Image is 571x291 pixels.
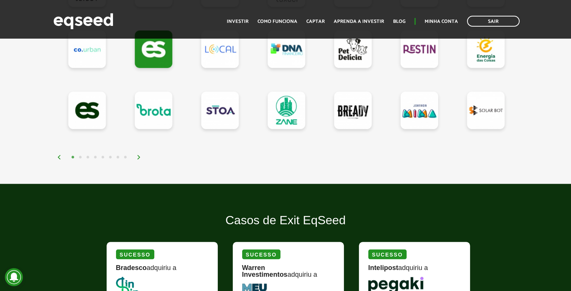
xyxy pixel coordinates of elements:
img: EqSeed [53,11,113,31]
button: 5 of 4 [99,154,107,161]
a: DNA Financeiro [268,30,305,68]
button: 8 of 4 [122,154,129,161]
a: Bready [334,91,372,129]
a: Minha conta [425,19,458,24]
button: 6 of 4 [107,154,114,161]
div: adquiriu a [116,264,208,277]
a: Sair [467,16,520,27]
a: Co.Urban [68,30,106,68]
a: Brota Company [135,91,172,129]
button: 7 of 4 [114,154,122,161]
button: 1 of 4 [69,154,77,161]
a: Restin [401,30,438,68]
strong: Bradesco [116,264,147,271]
a: EqSeed [68,91,106,129]
a: Testando Contrato [135,30,172,68]
a: Como funciona [258,19,297,24]
div: adquiriu a [242,264,334,283]
div: Sucesso [242,249,280,259]
a: Jornada Mima [401,91,438,129]
a: STOA Seguros [201,91,239,129]
a: Solar Bot [467,91,505,129]
div: Sucesso [368,249,407,259]
div: adquiriu a [368,264,461,277]
a: Investir [227,19,249,24]
a: Blog [393,19,405,24]
img: arrow%20left.svg [57,155,62,159]
a: Loocal [201,30,239,68]
a: Aprenda a investir [334,19,384,24]
a: Energia das Coisas [467,30,505,68]
strong: Intelipost [368,264,398,271]
a: Zane [268,91,305,129]
button: 4 of 4 [92,154,99,161]
strong: Warren Investimentos [242,264,288,278]
a: Captar [306,19,325,24]
div: Sucesso [116,249,154,259]
button: 2 of 4 [77,154,84,161]
button: 3 of 4 [84,154,92,161]
a: Pet Delícia [334,30,372,68]
h2: Casos de Exit EqSeed [101,214,470,238]
img: arrow%20right.svg [137,155,141,159]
